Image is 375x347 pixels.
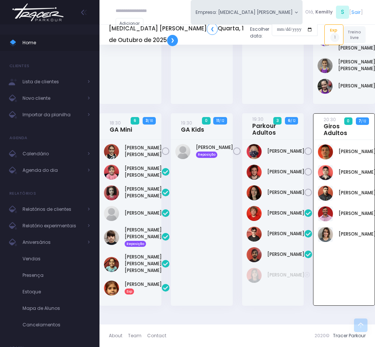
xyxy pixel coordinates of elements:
[125,241,146,247] span: Reposição
[315,332,330,339] span: 2020©
[219,119,224,123] small: / 12
[267,168,304,175] a: [PERSON_NAME]
[343,26,366,43] a: Treino livre
[196,144,233,158] a: [PERSON_NAME] Reposição
[109,23,244,46] h5: [MEDICAL_DATA] [PERSON_NAME] Quarta, 1 de Outubro de 2025
[104,206,119,221] img: Helena lua Bomfim
[247,227,262,242] img: Henrique Sbarai dos Santos
[104,257,119,272] img: Maria Luiza da Silva Nascimento
[318,79,333,94] img: Sofia Pelegrino de Oliveira
[247,247,262,262] img: Rodrigo Leite da Silva
[23,93,83,103] span: Novo cliente
[288,118,291,123] strong: 6
[125,254,162,274] a: [PERSON_NAME] [PERSON_NAME] [PERSON_NAME]
[291,119,295,123] small: / 12
[104,165,119,180] img: Alice Bento jaber
[146,118,148,123] strong: 3
[128,329,147,342] a: Team
[23,38,90,48] span: Home
[267,148,304,155] a: [PERSON_NAME]
[318,227,333,242] img: Paloma Botana
[9,186,36,201] h4: Relatórios
[125,165,162,179] a: [PERSON_NAME] [PERSON_NAME]
[247,206,262,221] img: Henrique Affonso
[247,268,262,283] img: Guilherme Cento Magalhaes
[147,329,166,342] a: Contact
[110,119,132,133] a: 18:30GA Mini
[23,204,83,214] span: Relatórios de clientes
[104,230,119,245] img: Laura Louise Tarcha Braga
[196,152,217,158] span: Reposição
[247,165,262,180] img: Maurício de Moraes Viterbo
[23,254,90,264] span: Vendas
[125,281,162,294] a: [PERSON_NAME]Exp
[23,221,83,231] span: Relatório experimentais
[23,303,90,313] span: Mapa de Alunos
[315,9,333,15] span: Kemilly
[305,9,314,15] span: Olá,
[267,230,304,237] a: [PERSON_NAME]
[181,119,204,133] a: 19:30GA Kids
[344,117,352,125] span: 0
[267,251,304,258] a: [PERSON_NAME]
[333,332,366,339] a: Tracer Parkour
[23,270,90,280] span: Presença
[273,117,282,125] span: 3
[361,119,366,123] small: / 12
[104,144,119,159] img: Julia Lourenço Menocci Fernandes
[125,186,162,199] a: [PERSON_NAME] [PERSON_NAME]
[125,210,162,216] a: [PERSON_NAME]
[318,206,333,221] img: Marcos Manoel Alves da Silva
[167,35,178,46] a: ❯
[267,210,304,216] a: [PERSON_NAME]
[181,120,192,126] small: 19:30
[104,185,119,200] img: Helena Pires de Queiroz Melo
[110,120,121,126] small: 18:30
[351,9,361,16] a: Sair
[9,131,28,146] h4: Agenda
[23,77,83,87] span: Lista de clientes
[247,185,262,200] img: Nicole Watari
[252,116,264,122] small: 19:30
[318,165,333,180] img: Guilherme Ferigato Hiraoka
[116,18,143,29] a: Adicionar
[23,287,90,297] span: Estoque
[23,320,90,330] span: Cancelamentos
[207,23,218,35] a: ❮
[109,329,128,342] a: About
[125,288,134,294] span: Exp
[104,281,119,296] img: Mel Prieto
[324,24,343,45] a: Exp1
[131,117,139,125] span: 6
[336,6,349,19] span: S
[324,116,362,137] a: 20:30Giros Adultos
[252,116,292,136] a: 19:30Parkour Adultos
[9,59,29,74] h4: Clientes
[125,227,162,247] a: [PERSON_NAME] [PERSON_NAME] Reposição
[23,165,83,175] span: Agenda do dia
[318,144,333,159] img: Felipe Freire
[23,110,83,120] span: Importar da planilha
[330,33,339,42] span: 1
[267,189,304,196] a: [PERSON_NAME]
[267,272,304,278] a: [PERSON_NAME]
[23,149,83,159] span: Calendário
[303,5,366,20] div: [ ]
[358,118,361,124] strong: 7
[324,116,336,123] small: 20:30
[175,144,190,159] img: Beatriz Primo Sanci
[247,144,262,159] img: Gustavo Gaiot
[109,21,318,48] div: Escolher data:
[125,144,162,158] a: [PERSON_NAME] [PERSON_NAME]
[216,118,219,123] strong: 11
[148,119,153,123] small: / 10
[318,186,333,201] img: LEANDRO RODRIGUES DA MOTA
[202,117,210,125] span: 0
[23,237,83,247] span: Aniversários
[318,58,333,73] img: Martina Caparroz Carmona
